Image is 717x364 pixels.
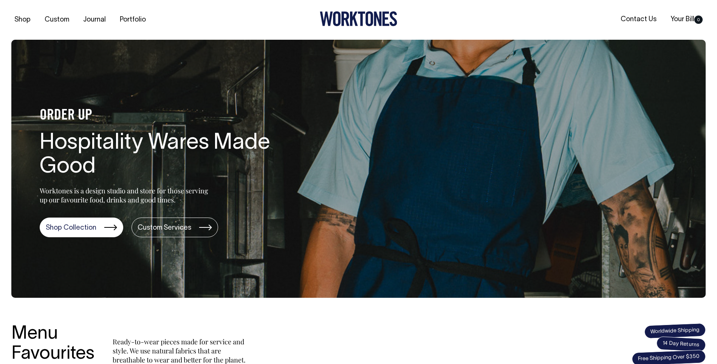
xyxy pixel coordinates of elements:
[656,336,706,352] span: 14 Day Returns
[667,13,706,26] a: Your Bill0
[618,13,660,26] a: Contact Us
[644,323,706,339] span: Worldwide Shipping
[80,14,109,26] a: Journal
[11,14,34,26] a: Shop
[40,186,212,204] p: Worktones is a design studio and store for those serving up our favourite food, drinks and good t...
[694,16,703,24] span: 0
[40,108,282,124] h4: ORDER UP
[42,14,72,26] a: Custom
[117,14,149,26] a: Portfolio
[132,218,218,237] a: Custom Services
[40,218,123,237] a: Shop Collection
[40,131,282,180] h1: Hospitality Wares Made Good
